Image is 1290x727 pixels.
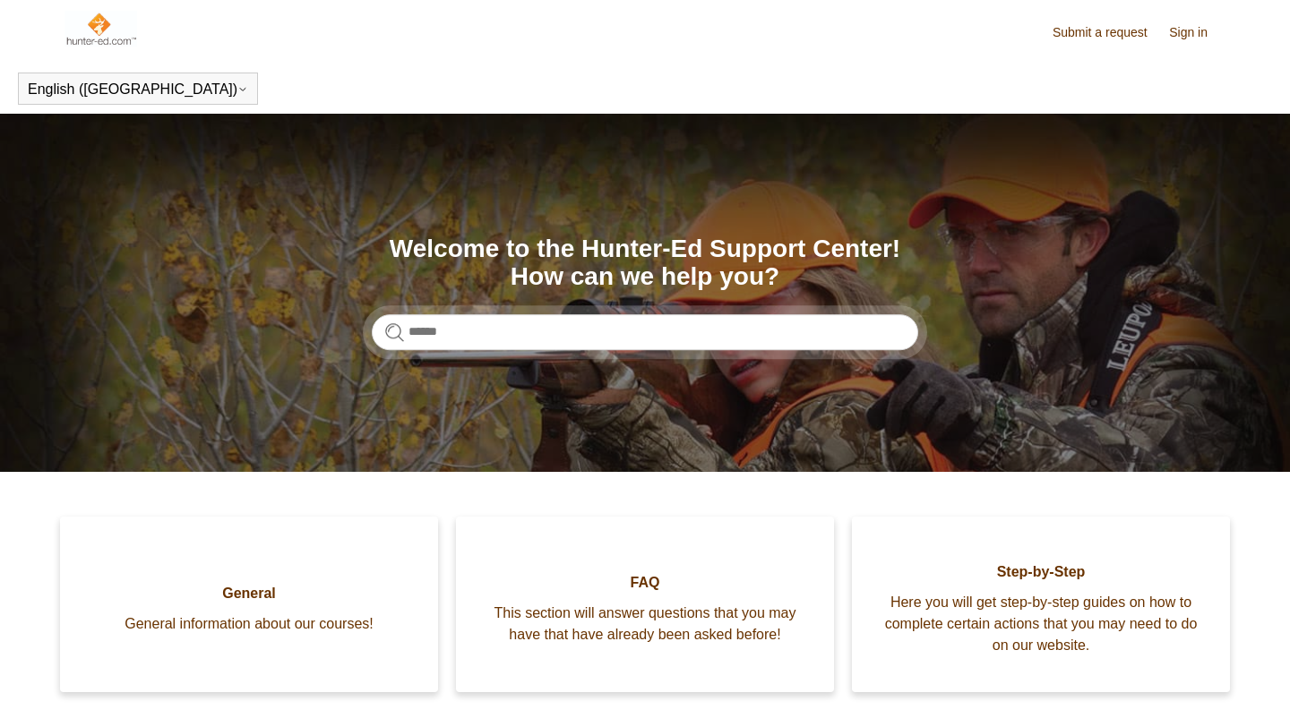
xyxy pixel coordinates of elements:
[1169,23,1225,42] a: Sign in
[1053,23,1165,42] a: Submit a request
[87,613,411,635] span: General information about our courses!
[372,314,918,350] input: Search
[372,235,918,291] h1: Welcome to the Hunter-Ed Support Center! How can we help you?
[64,11,137,47] img: Hunter-Ed Help Center home page
[456,517,834,692] a: FAQ This section will answer questions that you may have that have already been asked before!
[483,572,807,594] span: FAQ
[60,517,438,692] a: General General information about our courses!
[483,603,807,646] span: This section will answer questions that you may have that have already been asked before!
[879,561,1203,583] span: Step-by-Step
[879,592,1203,656] span: Here you will get step-by-step guides on how to complete certain actions that you may need to do ...
[87,583,411,604] span: General
[852,517,1230,692] a: Step-by-Step Here you will get step-by-step guides on how to complete certain actions that you ma...
[28,81,248,98] button: English ([GEOGRAPHIC_DATA])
